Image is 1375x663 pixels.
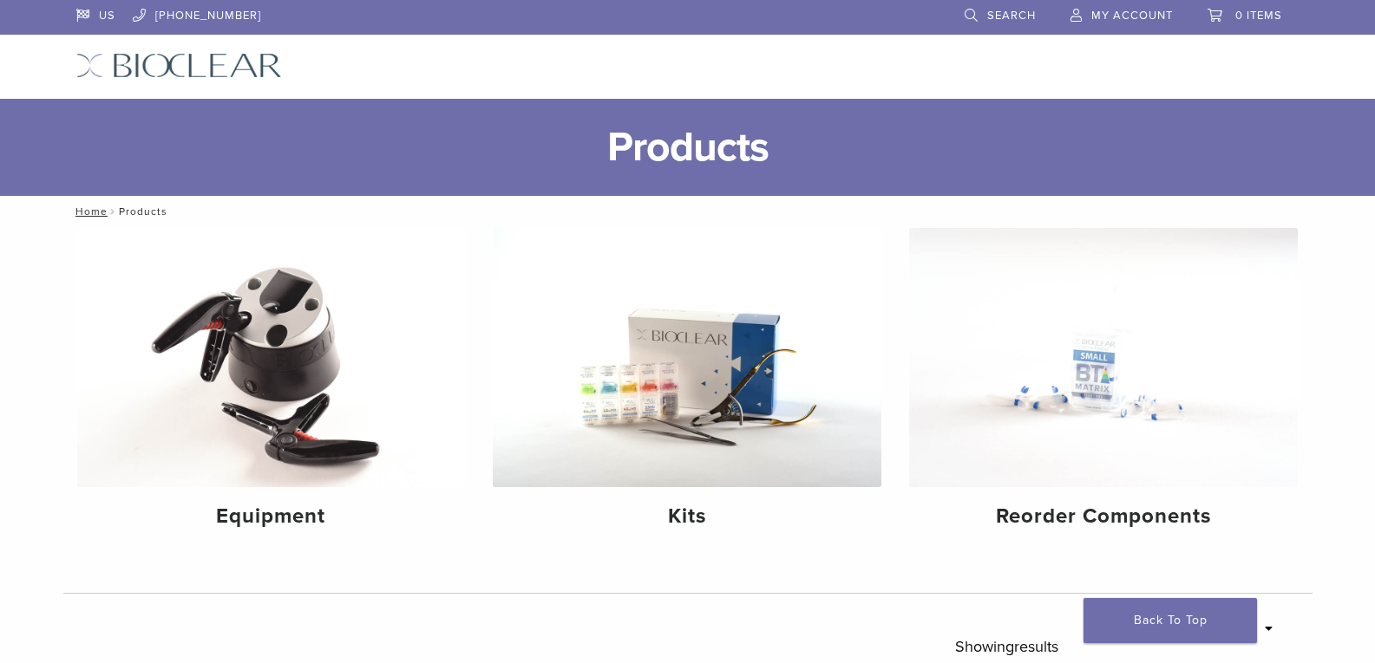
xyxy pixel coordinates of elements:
[909,228,1298,543] a: Reorder Components
[1084,598,1257,643] a: Back To Top
[493,228,881,543] a: Kits
[493,228,881,487] img: Kits
[507,501,868,532] h4: Kits
[909,228,1298,487] img: Reorder Components
[987,9,1036,23] span: Search
[1235,9,1282,23] span: 0 items
[63,196,1313,227] nav: Products
[76,53,282,78] img: Bioclear
[77,228,466,487] img: Equipment
[77,228,466,543] a: Equipment
[91,501,452,532] h4: Equipment
[108,207,119,216] span: /
[70,205,108,218] a: Home
[923,501,1284,532] h4: Reorder Components
[1091,9,1173,23] span: My Account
